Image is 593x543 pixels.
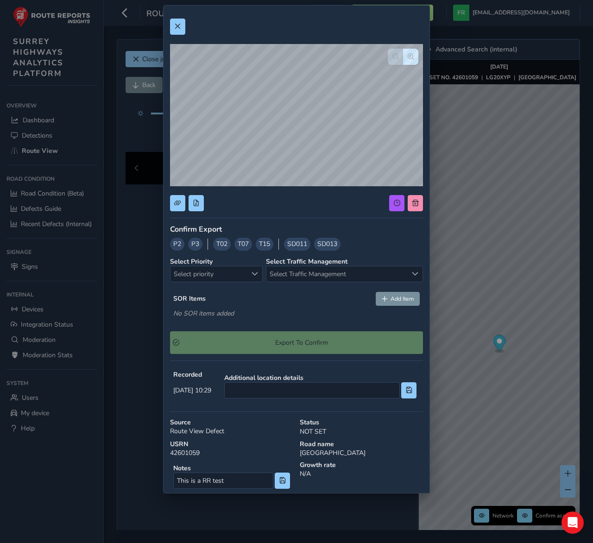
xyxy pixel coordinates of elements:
span: SD013 [317,239,337,249]
span: T15 [259,239,270,249]
strong: Recorded [173,370,211,379]
span: Select Traffic Management [266,266,407,282]
span: [DATE] 10:29 [173,386,211,395]
strong: Select Priority [170,257,213,266]
em: No SOR items added [173,309,234,318]
button: Add Item [376,292,420,306]
div: [GEOGRAPHIC_DATA] [296,436,426,461]
span: SD011 [287,239,307,249]
p: NOT SET [300,427,423,436]
strong: Status [300,418,423,427]
strong: Additional location details [224,373,416,382]
strong: Growth rate [300,461,423,469]
strong: Select Traffic Management [266,257,347,266]
strong: Road name [300,440,423,448]
div: Select priority [247,266,262,282]
div: 42601059 [167,436,296,461]
span: T07 [238,239,249,249]
span: P3 [191,239,199,249]
span: T02 [216,239,227,249]
div: Confirm Export [170,224,423,234]
strong: SOR Items [173,294,206,303]
div: N/A [296,457,426,495]
span: P2 [173,239,181,249]
strong: Source [170,418,293,427]
span: Select priority [170,266,247,282]
strong: Notes [173,464,290,473]
div: Select Traffic Management [407,266,423,282]
strong: USRN [170,440,293,448]
div: Route View Defect [167,415,296,440]
div: Open Intercom Messenger [561,511,584,534]
span: Add Item [391,295,414,303]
